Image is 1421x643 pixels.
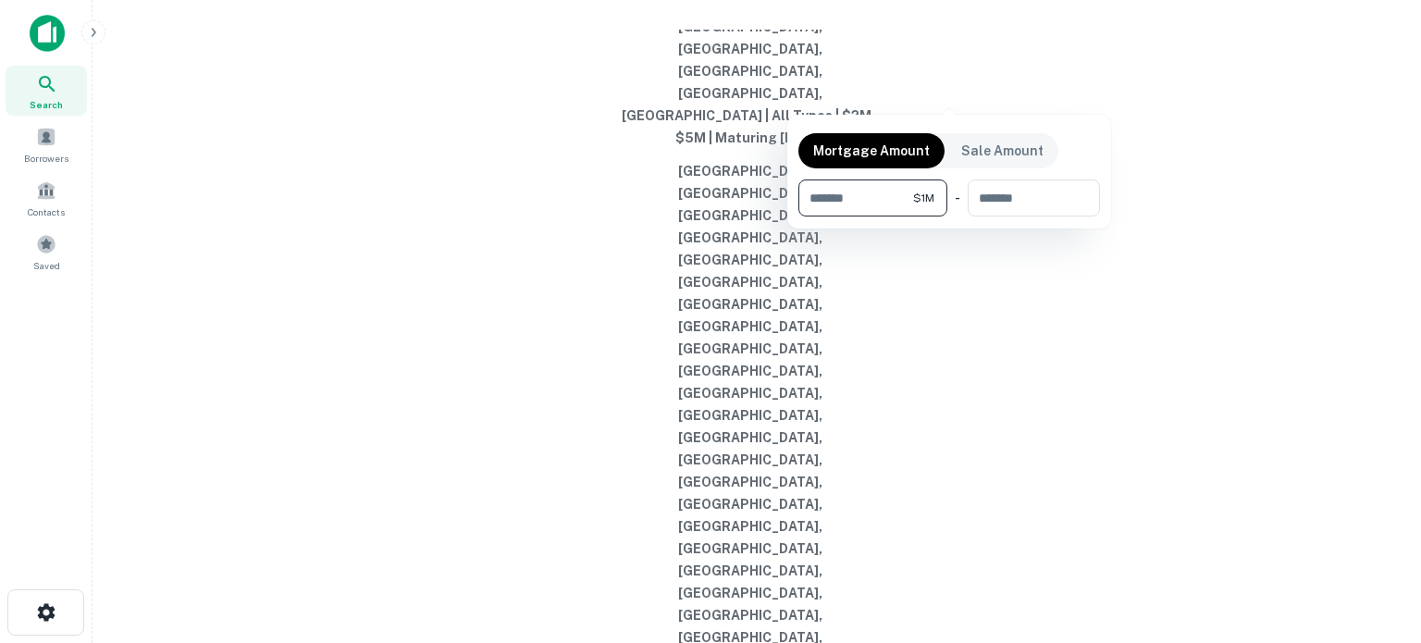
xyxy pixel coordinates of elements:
[961,141,1044,161] p: Sale Amount
[955,179,960,216] div: -
[813,141,930,161] p: Mortgage Amount
[913,190,934,206] span: $1M
[1328,495,1421,584] iframe: Chat Widget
